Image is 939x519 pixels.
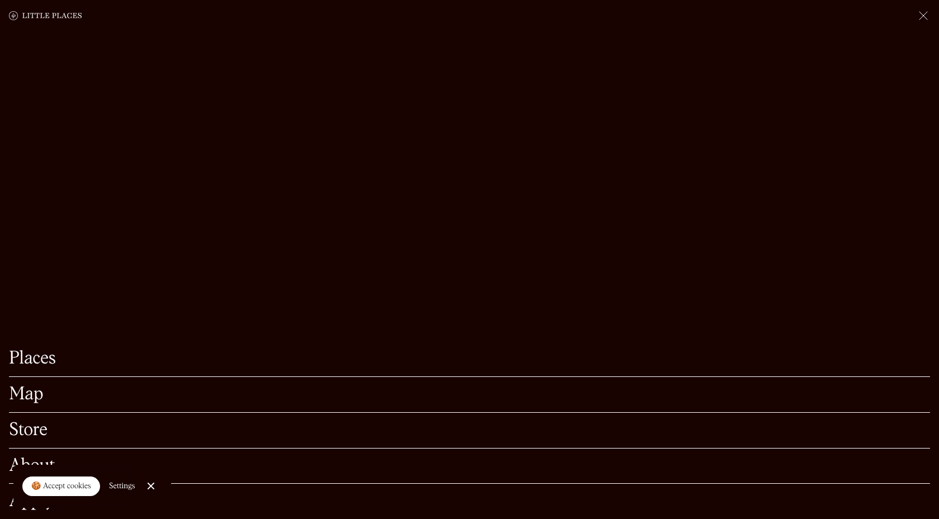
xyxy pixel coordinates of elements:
div: Settings [109,482,135,490]
a: About [9,457,930,475]
a: Store [9,422,930,439]
a: Places [9,350,930,367]
a: Apply [9,493,930,510]
a: Settings [109,474,135,499]
a: Close Cookie Popup [140,475,162,497]
a: Map [9,386,930,403]
a: 🍪 Accept cookies [22,476,100,497]
div: 🍪 Accept cookies [31,481,91,492]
